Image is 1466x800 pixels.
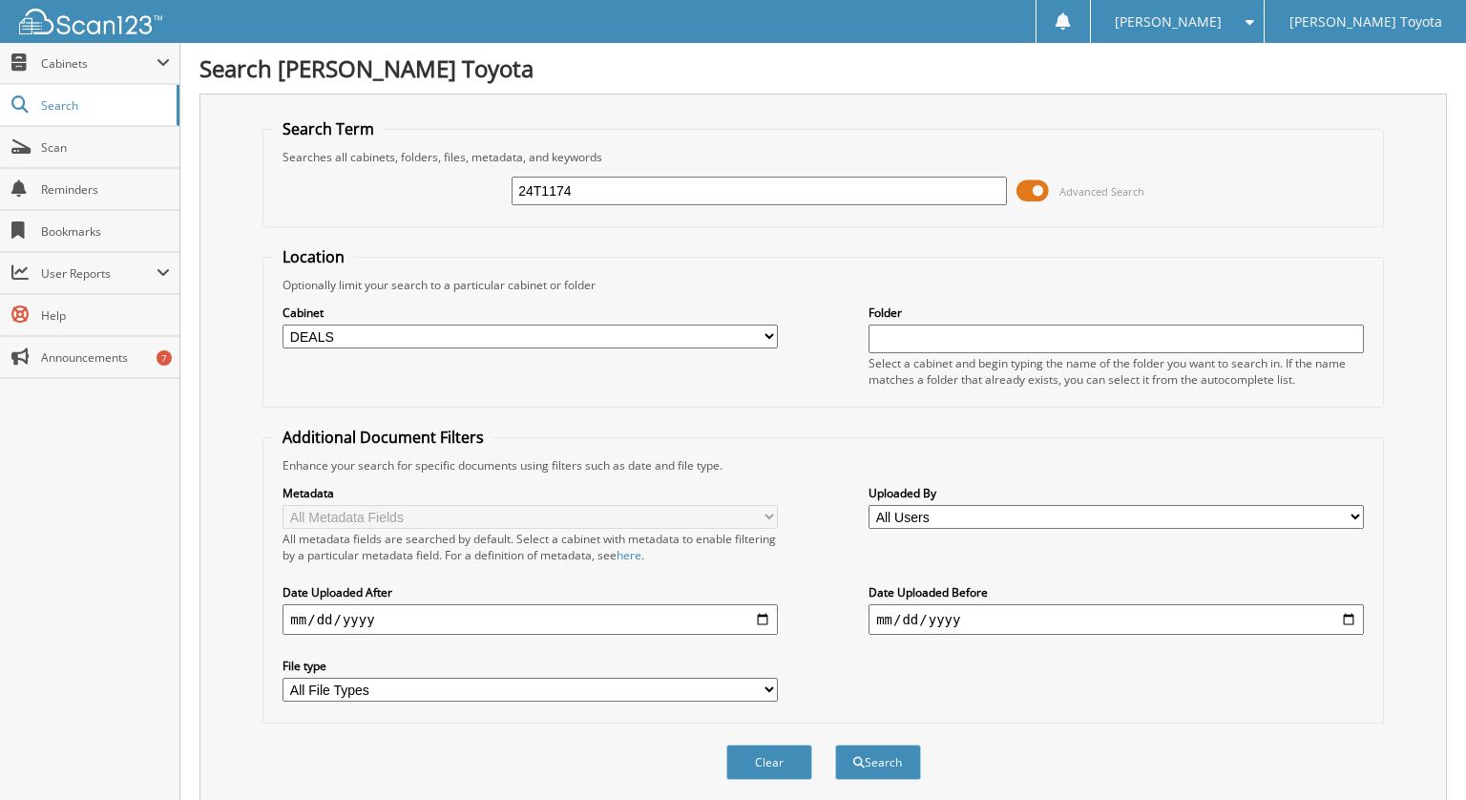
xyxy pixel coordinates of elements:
[869,604,1364,635] input: end
[869,584,1364,600] label: Date Uploaded Before
[1371,708,1466,800] iframe: Chat Widget
[283,531,778,563] div: All metadata fields are searched by default. Select a cabinet with metadata to enable filtering b...
[41,97,167,114] span: Search
[273,118,384,139] legend: Search Term
[41,307,170,324] span: Help
[283,305,778,321] label: Cabinet
[283,604,778,635] input: start
[41,139,170,156] span: Scan
[1115,16,1222,28] span: [PERSON_NAME]
[41,181,170,198] span: Reminders
[273,277,1372,293] div: Optionally limit your search to a particular cabinet or folder
[869,355,1364,388] div: Select a cabinet and begin typing the name of the folder you want to search in. If the name match...
[283,658,778,674] label: File type
[19,9,162,34] img: scan123-logo-white.svg
[283,584,778,600] label: Date Uploaded After
[199,53,1447,84] h1: Search [PERSON_NAME] Toyota
[283,485,778,501] label: Metadata
[869,305,1364,321] label: Folder
[41,223,170,240] span: Bookmarks
[1059,184,1144,199] span: Advanced Search
[41,265,157,282] span: User Reports
[41,55,157,72] span: Cabinets
[726,745,812,780] button: Clear
[157,350,172,366] div: 7
[273,457,1372,474] div: Enhance your search for specific documents using filters such as date and file type.
[41,349,170,366] span: Announcements
[869,485,1364,501] label: Uploaded By
[617,547,641,563] a: here
[1289,16,1442,28] span: [PERSON_NAME] Toyota
[273,427,493,448] legend: Additional Document Filters
[273,149,1372,165] div: Searches all cabinets, folders, files, metadata, and keywords
[273,246,354,267] legend: Location
[835,745,921,780] button: Search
